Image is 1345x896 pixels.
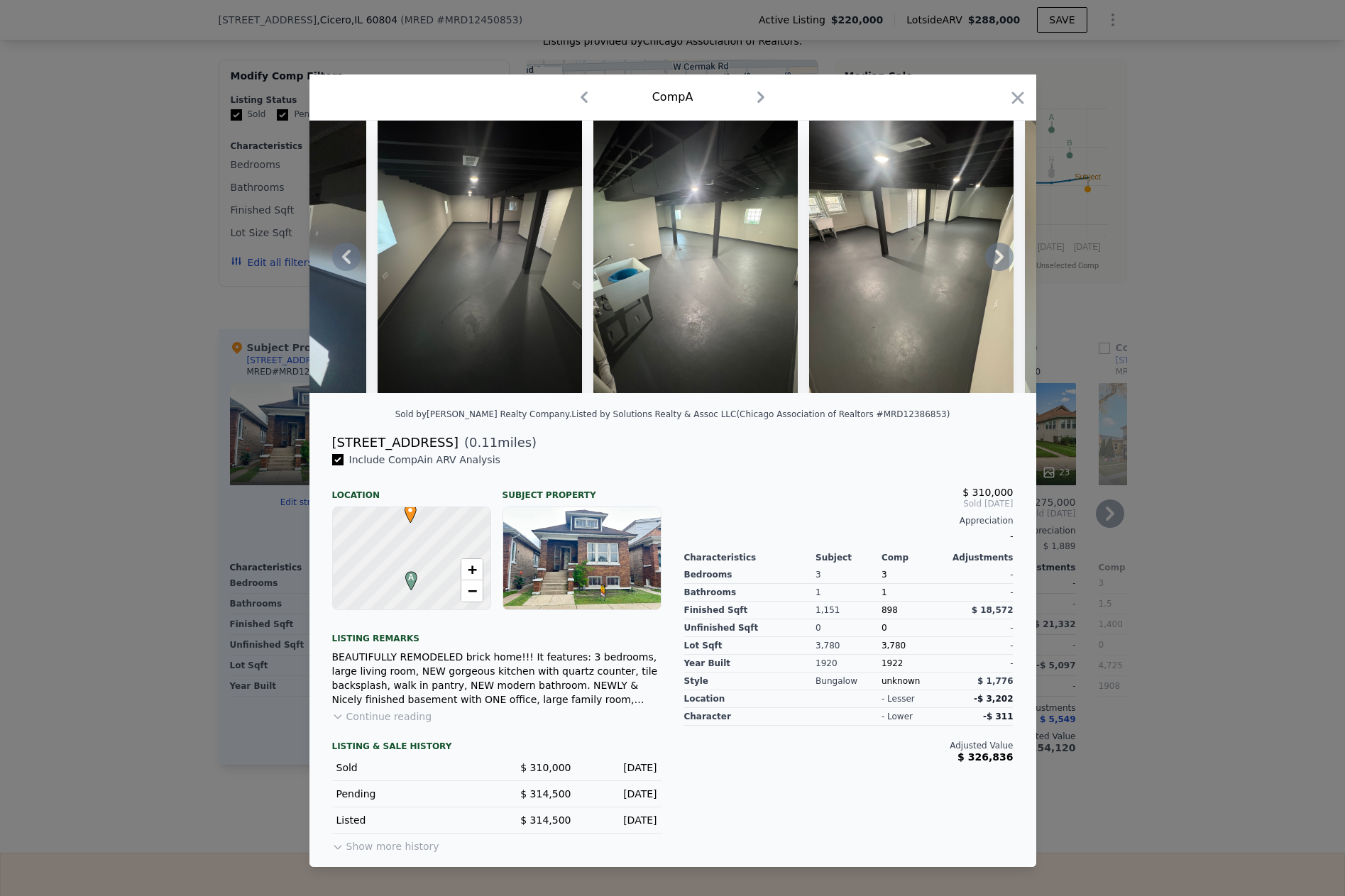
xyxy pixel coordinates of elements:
[461,559,483,580] a: Zoom in
[816,602,882,619] div: 1,151
[520,814,571,826] span: $ 314,500
[332,741,661,755] div: LISTING & SALE HISTORY
[344,454,506,465] span: Include Comp A in ARV Analysis
[378,121,582,393] img: Property Img
[395,409,572,419] div: Sold by [PERSON_NAME] Realty Company .
[332,478,491,501] div: Location
[882,570,887,580] span: 3
[571,409,950,419] div: Listed by Solutions Realty & Assoc LLC (Chicago Association of Realtors #MRD12386853)
[972,605,1014,615] span: $ 18,572
[467,560,476,578] span: +
[401,504,410,512] div: •
[684,690,816,708] div: location
[948,619,1014,637] div: -
[684,673,816,690] div: Style
[977,676,1013,686] span: $ 1,776
[809,121,1014,393] img: Property Img
[520,762,571,773] span: $ 310,000
[948,655,1014,673] div: -
[332,621,661,644] div: Listing remarks
[503,478,661,501] div: Subject Property
[520,788,571,800] span: $ 314,500
[583,787,657,801] div: [DATE]
[652,89,693,106] div: Comp A
[459,433,537,453] span: ( miles)
[962,487,1013,498] span: $ 310,000
[684,584,816,602] div: Bathrooms
[684,655,816,673] div: Year Built
[882,623,887,633] span: 0
[332,650,661,707] div: BEAUTIFULLY REMODELED brick home!!! It features: 3 bedrooms, large living room, NEW gorgeous kitc...
[684,566,816,584] div: Bedrooms
[816,637,882,655] div: 3,780
[882,584,948,602] div: 1
[684,619,816,637] div: Unfinished Sqft
[401,499,420,521] span: •
[332,834,439,853] button: Show more history
[332,433,459,453] div: [STREET_ADDRESS]
[583,761,657,775] div: [DATE]
[816,619,882,637] div: 0
[336,787,485,801] div: Pending
[684,552,816,563] div: Characteristics
[402,571,421,584] span: A
[957,751,1013,763] span: $ 326,836
[948,552,1014,563] div: Adjustments
[1025,121,1229,393] img: Property Img
[882,641,906,651] span: 3,780
[461,580,483,602] a: Zoom out
[816,584,882,602] div: 1
[467,582,476,599] span: −
[684,526,1014,546] div: -
[583,813,657,827] div: [DATE]
[816,566,882,584] div: 3
[816,655,882,673] div: 1920
[816,552,882,563] div: Subject
[684,708,816,726] div: character
[948,566,1014,584] div: -
[336,813,485,827] div: Listed
[882,605,898,615] span: 898
[882,673,948,690] div: unknown
[684,515,1014,526] div: Appreciation
[882,711,913,722] div: - lower
[684,740,1014,751] div: Adjusted Value
[336,761,485,775] div: Sold
[974,694,1013,704] span: -$ 3,202
[684,498,1014,509] span: Sold [DATE]
[816,673,882,690] div: Bungalow
[882,552,948,563] div: Comp
[882,693,915,704] div: - lesser
[684,602,816,619] div: Finished Sqft
[983,712,1014,721] span: -$ 311
[948,584,1014,602] div: -
[684,637,816,655] div: Lot Sqft
[402,571,410,580] div: A
[469,435,498,450] span: 0.11
[593,121,798,393] img: Property Img
[882,655,948,673] div: 1922
[332,709,432,724] button: Continue reading
[948,637,1014,655] div: -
